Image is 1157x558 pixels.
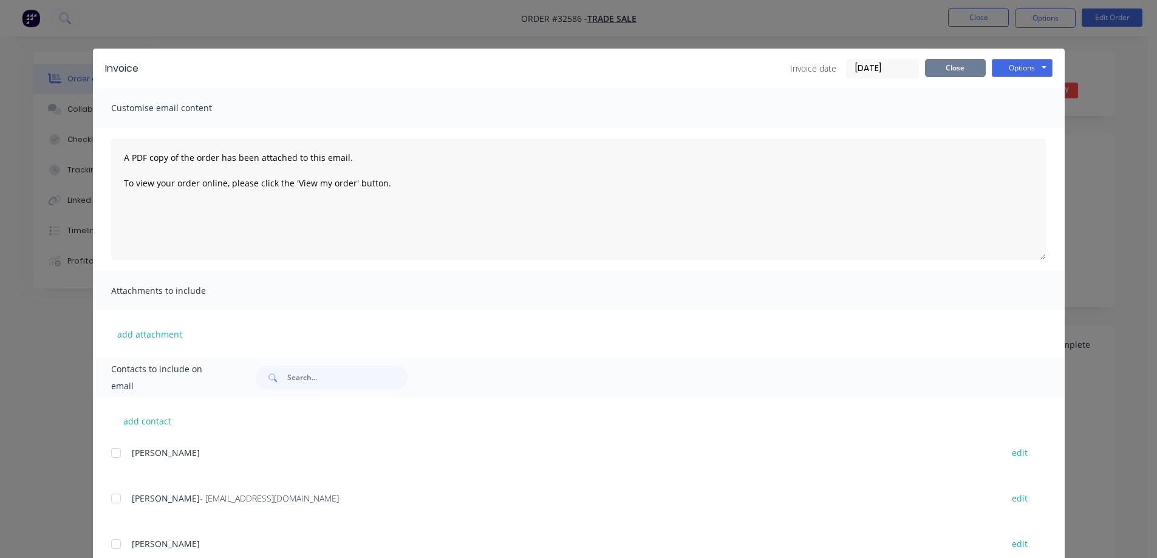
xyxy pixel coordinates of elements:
button: add contact [111,412,184,430]
span: Invoice date [790,62,836,75]
input: Search... [287,366,408,390]
span: [PERSON_NAME] [132,538,200,549]
button: add attachment [111,325,188,343]
button: edit [1005,536,1035,552]
span: Customise email content [111,100,245,117]
button: edit [1005,444,1035,461]
button: Options [992,59,1053,77]
button: Close [925,59,986,77]
textarea: A PDF copy of the order has been attached to this email. To view your order online, please click ... [111,138,1046,260]
span: [PERSON_NAME] [132,447,200,458]
span: Contacts to include on email [111,361,226,395]
span: [PERSON_NAME] [132,492,200,504]
span: Attachments to include [111,282,245,299]
div: Invoice [105,61,138,76]
span: - [EMAIL_ADDRESS][DOMAIN_NAME] [200,492,339,504]
button: edit [1005,490,1035,506]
